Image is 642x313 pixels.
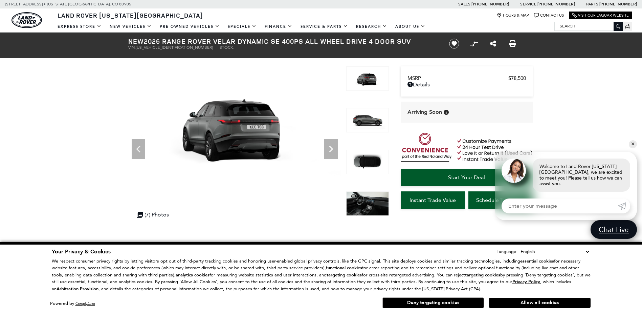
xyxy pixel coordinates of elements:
span: Chat Live [595,225,632,234]
span: MSRP [407,75,508,81]
select: Language Select [519,248,591,255]
div: Welcome to Land Rover [US_STATE][GEOGRAPHIC_DATA], we are excited to meet you! Please tell us how... [533,159,630,192]
h1: 2026 Range Rover Velar Dynamic SE 400PS All Wheel Drive 4 Door SUV [128,38,438,45]
a: Research [352,21,391,33]
strong: targeting cookies [465,272,500,278]
strong: essential cookies [520,258,554,264]
a: [PHONE_NUMBER] [599,1,637,7]
u: Privacy Policy [512,279,540,285]
a: Chat Live [591,220,637,239]
button: Deny targeting cookies [382,297,484,308]
a: Hours & Map [497,13,529,18]
a: Instant Trade Value [401,191,465,209]
input: Enter your message [502,199,618,213]
button: Compare Vehicle [469,39,479,49]
a: Print this New 2026 Range Rover Velar Dynamic SE 400PS All Wheel Drive 4 Door SUV [509,40,516,48]
span: Arriving Soon [407,108,442,116]
span: Start Your Deal [448,174,485,181]
span: Service [520,2,536,6]
img: New 2026 Zadar Grey LAND ROVER Dynamic SE 400PS image 5 [346,191,389,216]
strong: targeting cookies [327,272,362,278]
a: Pre-Owned Vehicles [156,21,224,33]
img: Agent profile photo [502,159,526,183]
a: Privacy Policy [512,279,540,284]
button: Allow all cookies [489,298,591,308]
a: New Vehicles [106,21,156,33]
img: Land Rover [12,12,42,28]
strong: Arbitration Provision [57,286,98,292]
a: MSRP $78,500 [407,75,526,81]
div: Next [324,139,338,159]
button: Save vehicle [447,38,462,49]
a: [PHONE_NUMBER] [537,1,575,7]
a: Specials [224,21,261,33]
span: Stock: [220,45,234,50]
strong: functional cookies [326,265,362,271]
div: Vehicle is preparing for delivery to the retailer. MSRP will be finalized when the vehicle arrive... [444,110,449,115]
a: [PHONE_NUMBER] [471,1,509,7]
span: Land Rover [US_STATE][GEOGRAPHIC_DATA] [58,11,203,19]
img: New 2026 Zadar Grey LAND ROVER Dynamic SE 400PS image 3 [346,108,389,132]
div: Language: [496,249,517,254]
span: VIN: [128,45,136,50]
a: Schedule Test Drive [468,191,533,209]
div: Powered by [50,301,95,306]
img: New 2026 Zadar Grey LAND ROVER Dynamic SE 400PS image 4 [346,150,389,174]
a: Start Your Deal [401,169,533,186]
strong: analytics cookies [176,272,209,278]
span: Parts [586,2,598,6]
a: land-rover [12,12,42,28]
span: Schedule Test Drive [476,197,525,203]
a: [STREET_ADDRESS] • [US_STATE][GEOGRAPHIC_DATA], CO 80905 [5,2,131,6]
input: Search [555,22,622,30]
span: Sales [458,2,470,6]
a: Share this New 2026 Range Rover Velar Dynamic SE 400PS All Wheel Drive 4 Door SUV [490,40,496,48]
a: About Us [391,21,429,33]
strong: New [128,37,144,46]
div: Previous [132,139,145,159]
a: Finance [261,21,296,33]
a: Contact Us [534,13,564,18]
a: Visit Our Jaguar Website [572,13,629,18]
img: New 2026 Zadar Grey LAND ROVER Dynamic SE 400PS image 2 [128,66,341,186]
p: We respect consumer privacy rights by letting visitors opt out of third-party tracking cookies an... [52,258,591,293]
a: EXPRESS STORE [53,21,106,33]
img: New 2026 Zadar Grey LAND ROVER Dynamic SE 400PS image 2 [346,66,389,91]
a: ComplyAuto [75,301,95,306]
nav: Main Navigation [53,21,429,33]
a: Details [407,81,526,88]
a: Land Rover [US_STATE][GEOGRAPHIC_DATA] [53,11,207,19]
div: (7) Photos [133,208,172,221]
span: Your Privacy & Cookies [52,248,111,255]
a: Submit [618,199,630,213]
span: [US_VEHICLE_IDENTIFICATION_NUMBER] [136,45,213,50]
a: Service & Parts [296,21,352,33]
span: $78,500 [508,75,526,81]
span: Instant Trade Value [409,197,456,203]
